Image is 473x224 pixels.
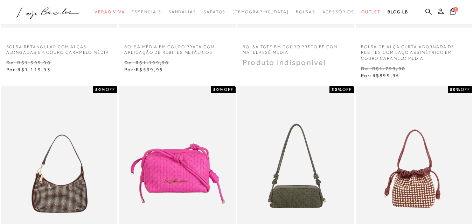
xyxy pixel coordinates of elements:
[232,6,289,19] a: noSubCategoriesText
[237,40,354,56] a: BOLSA TOTE EM COURO PRETO FÉ COM MATELASSÊ MÉDIA
[106,87,115,92] span: OFF
[296,9,315,14] span: Bolsas
[168,9,196,14] span: Sandálias
[243,58,326,67] span: Produto Indisponível
[342,87,352,92] span: OFF
[119,40,236,56] a: BOLSA MÉDIA EM COURO PRATA COM APLICAÇÃO DE REBITES METÁLICOS
[95,87,106,92] strong: 50%
[322,9,354,14] span: Acessórios
[453,7,458,12] span: 1
[373,73,400,78] span: R$899,95
[132,9,161,14] span: Essenciais
[361,73,400,78] span: Por:
[6,67,51,72] span: Por:
[203,9,225,14] span: Sapatos
[124,60,132,65] small: De
[361,66,368,71] small: De
[95,9,125,14] span: Verão Viva
[232,9,289,14] span: [DEMOGRAPHIC_DATA]
[356,40,472,62] a: BOLSA DE ALÇA CURTA ADORNADA DE REBITES COM LAÇO ASSIMÉTRICO EM COURO CARAMELO MÉDIA
[136,67,163,72] span: R$599,95
[18,67,50,72] span: R$1.119,93
[213,87,224,92] strong: 50%
[224,87,234,92] span: OFF
[6,60,14,65] small: De
[450,87,461,92] strong: 50%
[132,6,161,19] a: categoryNavScreenReaderText
[203,6,225,19] a: categoryNavScreenReaderText
[461,87,470,92] span: OFF
[135,60,169,65] small: R$1.199,90
[372,66,405,71] small: R$1.799,90
[322,6,354,19] a: categoryNavScreenReaderText
[361,9,381,14] span: Outlet
[1,40,118,56] a: BOLSA RETANGULAR COM ALÇAS ALONGADAS EM COURO CARAMELO MÉDIA
[332,87,342,92] strong: 30%
[95,6,125,19] a: categoryNavScreenReaderText
[17,60,50,65] small: R$1.599,90
[388,9,408,14] span: BLOG LB
[448,8,458,17] button: 1
[361,6,381,19] a: categoryNavScreenReaderText
[168,6,196,19] a: categoryNavScreenReaderText
[124,67,163,72] span: Por:
[388,6,408,19] a: BLOG LB
[296,6,315,19] a: categoryNavScreenReaderText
